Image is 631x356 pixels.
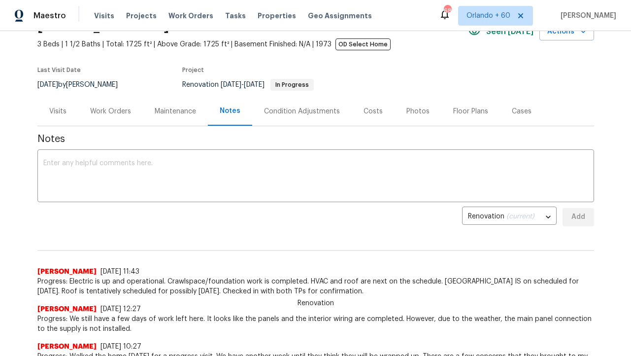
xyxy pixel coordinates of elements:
span: [PERSON_NAME] [37,342,97,352]
span: Visits [94,11,114,21]
span: Projects [126,11,157,21]
span: Properties [258,11,296,21]
span: Tasks [225,12,246,19]
div: Photos [406,107,430,116]
div: Condition Adjustments [264,107,340,116]
span: - [221,81,265,88]
div: Costs [364,107,383,116]
div: Maintenance [155,107,196,116]
span: 3 Beds | 1 1/2 Baths | Total: 1725 ft² | Above Grade: 1725 ft² | Basement Finished: N/A | 1973 [37,39,468,49]
span: [DATE] [221,81,241,88]
span: Work Orders [168,11,213,21]
h2: [STREET_ADDRESS] [37,22,169,32]
span: Project [182,67,204,73]
span: Actions [547,26,586,38]
span: Progress: Electric is up and operational. Crawlspace/foundation work is completed. HVAC and roof ... [37,277,594,296]
div: by [PERSON_NAME] [37,79,130,91]
span: [DATE] 12:27 [100,306,141,313]
span: (current) [506,213,534,220]
span: Geo Assignments [308,11,372,21]
div: Notes [220,106,240,116]
span: Progress: We still have a few days of work left here. It looks like the panels and the interior w... [37,314,594,334]
span: Maestro [33,11,66,21]
span: [PERSON_NAME] [557,11,616,21]
span: Last Visit Date [37,67,81,73]
button: Actions [539,23,594,41]
span: [DATE] [244,81,265,88]
span: [PERSON_NAME] [37,304,97,314]
span: Notes [37,134,594,144]
span: Orlando + 60 [466,11,510,21]
span: Renovation [292,298,340,308]
span: [PERSON_NAME] [37,267,97,277]
div: Cases [512,107,531,116]
div: Visits [49,107,66,116]
div: Renovation (current) [462,205,557,229]
div: Floor Plans [453,107,488,116]
span: Seen [DATE] [486,27,533,36]
div: 681 [444,6,451,16]
span: Renovation [182,81,314,88]
span: [DATE] 10:27 [100,343,141,350]
span: OD Select Home [335,38,391,50]
div: Work Orders [90,107,131,116]
span: In Progress [271,82,313,88]
span: [DATE] [37,81,58,88]
span: [DATE] 11:43 [100,268,139,275]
